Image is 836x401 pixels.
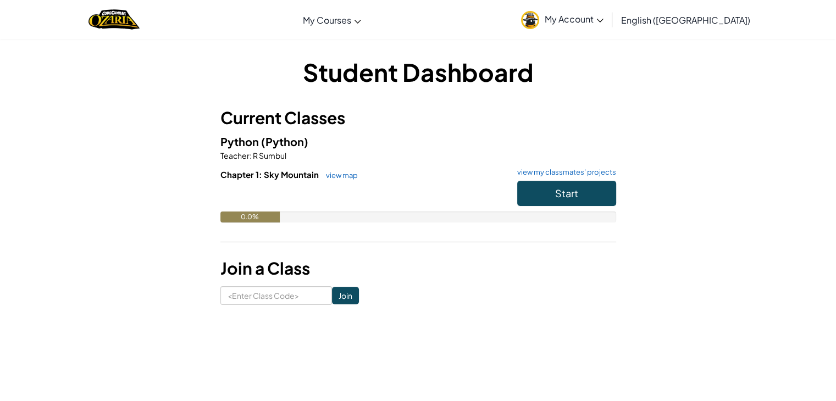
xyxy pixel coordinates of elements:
[220,286,332,305] input: <Enter Class Code>
[621,14,750,26] span: English ([GEOGRAPHIC_DATA])
[516,2,609,37] a: My Account
[220,151,250,160] span: Teacher
[320,171,358,180] a: view map
[220,55,616,89] h1: Student Dashboard
[303,14,351,26] span: My Courses
[220,169,320,180] span: Chapter 1: Sky Mountain
[261,135,308,148] span: (Python)
[332,287,359,304] input: Join
[616,5,756,35] a: English ([GEOGRAPHIC_DATA])
[545,13,604,25] span: My Account
[517,181,616,206] button: Start
[220,256,616,281] h3: Join a Class
[220,135,261,148] span: Python
[220,211,280,222] div: 0.0%
[220,105,616,130] h3: Current Classes
[88,8,140,31] a: Ozaria by CodeCombat logo
[250,151,252,160] span: :
[555,187,578,199] span: Start
[521,11,539,29] img: avatar
[512,169,616,176] a: view my classmates' projects
[88,8,140,31] img: Home
[252,151,286,160] span: R Sumbul
[297,5,367,35] a: My Courses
